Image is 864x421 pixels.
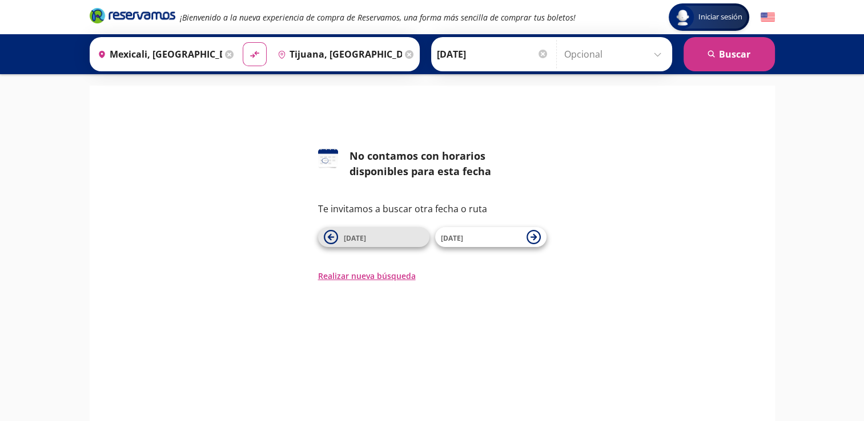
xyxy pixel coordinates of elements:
[93,40,222,68] input: Buscar Origen
[435,227,546,247] button: [DATE]
[694,11,747,23] span: Iniciar sesión
[318,202,546,216] p: Te invitamos a buscar otra fecha o ruta
[761,10,775,25] button: English
[90,7,175,27] a: Brand Logo
[349,148,546,179] div: No contamos con horarios disponibles para esta fecha
[437,40,549,68] input: Elegir Fecha
[441,233,463,243] span: [DATE]
[318,270,416,282] button: Realizar nueva búsqueda
[273,40,402,68] input: Buscar Destino
[684,37,775,71] button: Buscar
[318,227,429,247] button: [DATE]
[344,233,366,243] span: [DATE]
[564,40,666,68] input: Opcional
[180,12,576,23] em: ¡Bienvenido a la nueva experiencia de compra de Reservamos, una forma más sencilla de comprar tus...
[90,7,175,24] i: Brand Logo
